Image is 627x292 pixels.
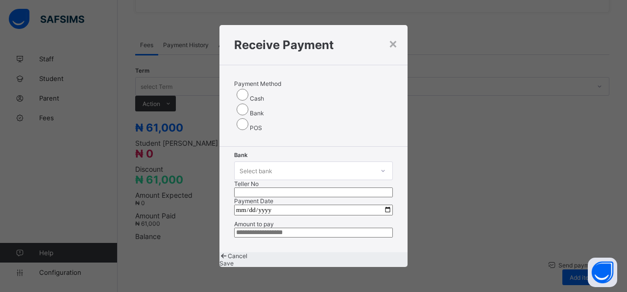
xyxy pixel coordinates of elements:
span: Save [219,260,234,267]
label: Amount to pay [234,220,274,228]
label: POS [250,124,262,132]
span: Payment Method [234,80,281,87]
span: Bank [234,152,247,159]
div: × [388,35,398,52]
label: Cash [250,95,264,102]
div: Select bank [240,161,272,180]
label: Bank [250,109,264,117]
h1: Receive Payment [234,38,393,52]
button: Open asap [588,258,617,287]
label: Teller No [234,180,259,187]
span: Cancel [228,252,247,260]
label: Payment Date [234,197,273,205]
